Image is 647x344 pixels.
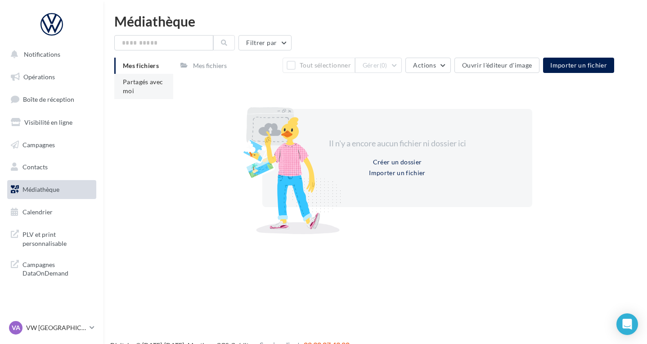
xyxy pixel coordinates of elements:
a: Médiathèque [5,180,98,199]
button: Gérer(0) [355,58,402,73]
span: Actions [413,61,436,69]
button: Tout sélectionner [283,58,355,73]
a: Contacts [5,158,98,177]
button: Importer un fichier [365,167,429,178]
button: Ouvrir l'éditeur d'image [454,58,539,73]
button: Filtrer par [238,35,292,50]
span: Campagnes [22,140,55,148]
span: Médiathèque [22,186,59,193]
span: Notifications [24,50,60,58]
span: Opérations [23,73,55,81]
div: Médiathèque [114,14,636,28]
a: Campagnes [5,136,98,154]
span: (0) [380,62,387,69]
button: Actions [405,58,450,73]
span: Il n'y a encore aucun fichier ni dossier ici [329,138,466,148]
button: Notifications [5,45,94,64]
div: Open Intercom Messenger [616,313,638,335]
span: VA [12,323,20,332]
span: Partagés avec moi [123,78,163,95]
span: Mes fichiers [123,62,159,69]
span: Contacts [22,163,48,171]
a: Visibilité en ligne [5,113,98,132]
span: PLV et print personnalisable [22,228,93,248]
a: VA VW [GEOGRAPHIC_DATA] [7,319,96,336]
div: Mes fichiers [193,61,227,70]
a: Campagnes DataOnDemand [5,255,98,281]
span: Visibilité en ligne [24,118,72,126]
span: Calendrier [22,208,53,216]
a: Opérations [5,68,98,86]
a: Boîte de réception [5,90,98,109]
a: Calendrier [5,203,98,222]
span: Boîte de réception [23,95,74,103]
p: VW [GEOGRAPHIC_DATA] [26,323,86,332]
span: Importer un fichier [550,61,607,69]
button: Importer un fichier [543,58,614,73]
span: Campagnes DataOnDemand [22,258,93,278]
a: PLV et print personnalisable [5,225,98,251]
button: Créer un dossier [369,157,426,167]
